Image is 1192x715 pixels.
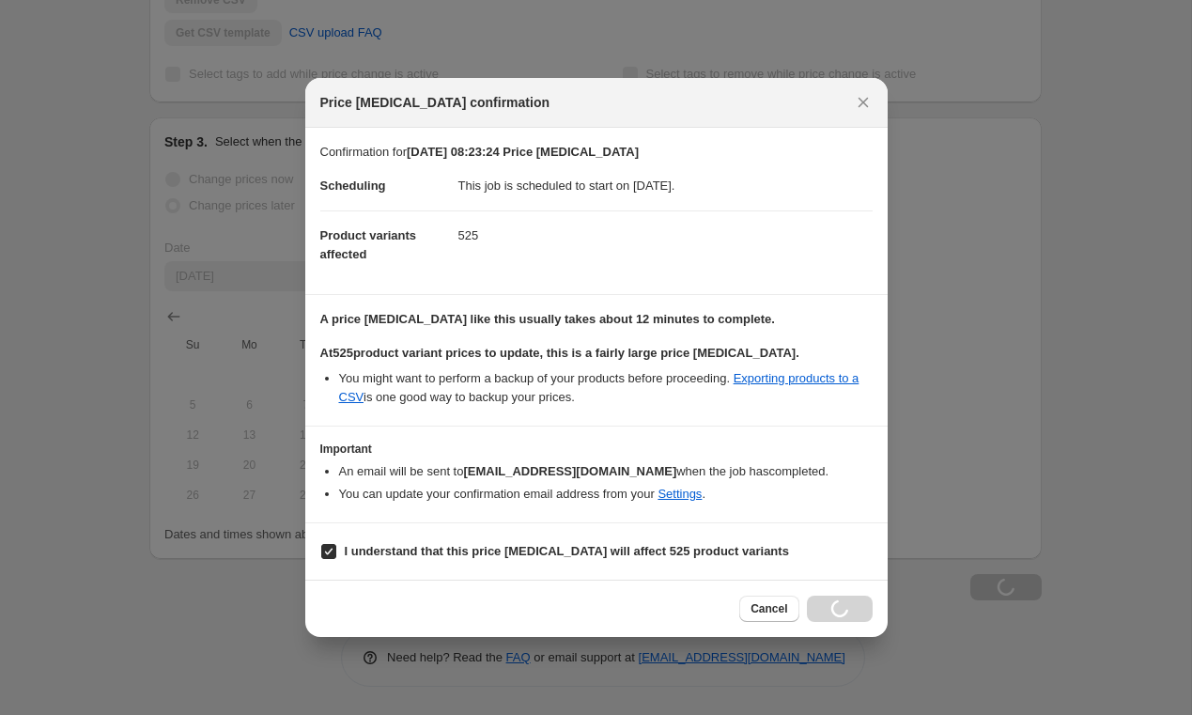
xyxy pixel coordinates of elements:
[345,544,789,558] b: I understand that this price [MEDICAL_DATA] will affect 525 product variants
[850,89,876,116] button: Close
[320,346,799,360] b: At 525 product variant prices to update, this is a fairly large price [MEDICAL_DATA].
[320,179,386,193] span: Scheduling
[320,312,775,326] b: A price [MEDICAL_DATA] like this usually takes about 12 minutes to complete.
[339,462,873,481] li: An email will be sent to when the job has completed .
[463,464,676,478] b: [EMAIL_ADDRESS][DOMAIN_NAME]
[339,485,873,504] li: You can update your confirmation email address from your .
[339,369,873,407] li: You might want to perform a backup of your products before proceeding. is one good way to backup ...
[339,371,859,404] a: Exporting products to a CSV
[320,228,417,261] span: Product variants affected
[751,601,787,616] span: Cancel
[658,487,702,501] a: Settings
[320,143,873,162] p: Confirmation for
[458,162,873,210] dd: This job is scheduled to start on [DATE].
[320,93,550,112] span: Price [MEDICAL_DATA] confirmation
[407,145,639,159] b: [DATE] 08:23:24 Price [MEDICAL_DATA]
[320,442,873,457] h3: Important
[458,210,873,260] dd: 525
[739,596,798,622] button: Cancel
